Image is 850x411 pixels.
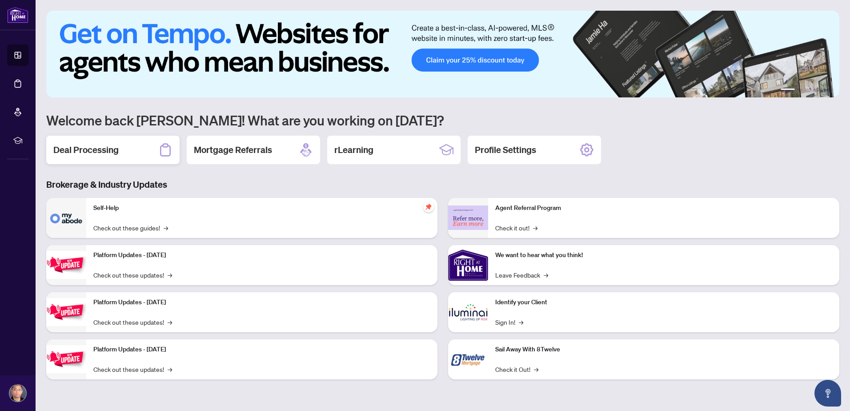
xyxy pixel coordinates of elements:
[46,112,839,129] h1: Welcome back [PERSON_NAME]! What are you working on [DATE]?
[827,89,830,92] button: 6
[93,270,172,280] a: Check out these updates!→
[53,144,119,156] h2: Deal Processing
[448,339,488,379] img: Sail Away With 8Twelve
[519,317,523,327] span: →
[423,201,434,212] span: pushpin
[168,270,172,280] span: →
[533,223,537,233] span: →
[168,364,172,374] span: →
[93,317,172,327] a: Check out these updates!→
[448,205,488,230] img: Agent Referral Program
[544,270,548,280] span: →
[495,317,523,327] a: Sign In!→
[475,144,536,156] h2: Profile Settings
[448,292,488,332] img: Identify your Client
[168,317,172,327] span: →
[93,345,430,355] p: Platform Updates - [DATE]
[814,380,841,407] button: Open asap
[93,250,430,260] p: Platform Updates - [DATE]
[194,144,272,156] h2: Mortgage Referrals
[806,89,809,92] button: 3
[46,178,839,191] h3: Brokerage & Industry Updates
[495,364,538,374] a: Check it Out!→
[781,89,795,92] button: 1
[93,203,430,213] p: Self-Help
[495,223,537,233] a: Check it out!→
[7,7,28,23] img: logo
[93,223,168,233] a: Check out these guides!→
[495,298,832,307] p: Identify your Client
[798,89,802,92] button: 2
[534,364,538,374] span: →
[46,11,839,97] img: Slide 0
[46,298,86,326] img: Platform Updates - July 8, 2025
[495,250,832,260] p: We want to hear what you think!
[46,251,86,279] img: Platform Updates - July 21, 2025
[495,203,832,213] p: Agent Referral Program
[495,270,548,280] a: Leave Feedback→
[820,89,823,92] button: 5
[46,345,86,373] img: Platform Updates - June 23, 2025
[813,89,816,92] button: 4
[46,198,86,238] img: Self-Help
[495,345,832,355] p: Sail Away With 8Twelve
[93,298,430,307] p: Platform Updates - [DATE]
[9,385,26,402] img: Profile Icon
[334,144,373,156] h2: rLearning
[93,364,172,374] a: Check out these updates!→
[448,245,488,285] img: We want to hear what you think!
[164,223,168,233] span: →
